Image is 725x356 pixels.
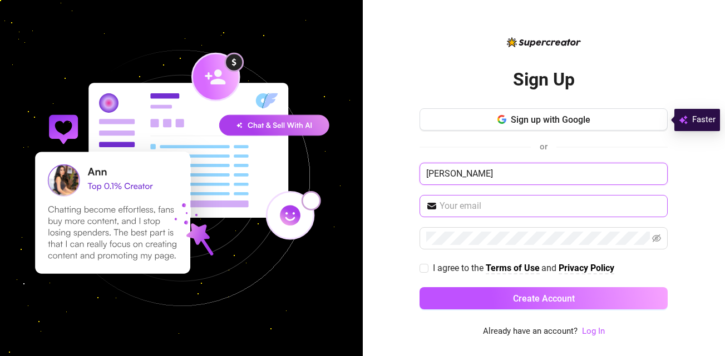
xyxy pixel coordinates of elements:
span: Create Account [513,293,575,304]
input: Your email [440,199,661,213]
span: Faster [692,113,716,127]
strong: Terms of Use [486,263,540,273]
input: Enter your Name [420,163,668,185]
a: Log In [582,326,605,336]
h2: Sign Up [513,68,575,91]
strong: Privacy Policy [559,263,614,273]
button: Create Account [420,287,668,309]
img: logo-BBDzfeDw.svg [507,37,581,47]
span: and [541,263,559,273]
a: Log In [582,325,605,338]
span: eye-invisible [652,234,661,243]
a: Terms of Use [486,263,540,274]
span: Already have an account? [483,325,578,338]
span: Sign up with Google [511,114,590,125]
span: or [540,142,548,152]
button: Sign up with Google [420,108,668,131]
a: Privacy Policy [559,263,614,274]
span: I agree to the [433,263,486,273]
img: svg%3e [679,113,688,127]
